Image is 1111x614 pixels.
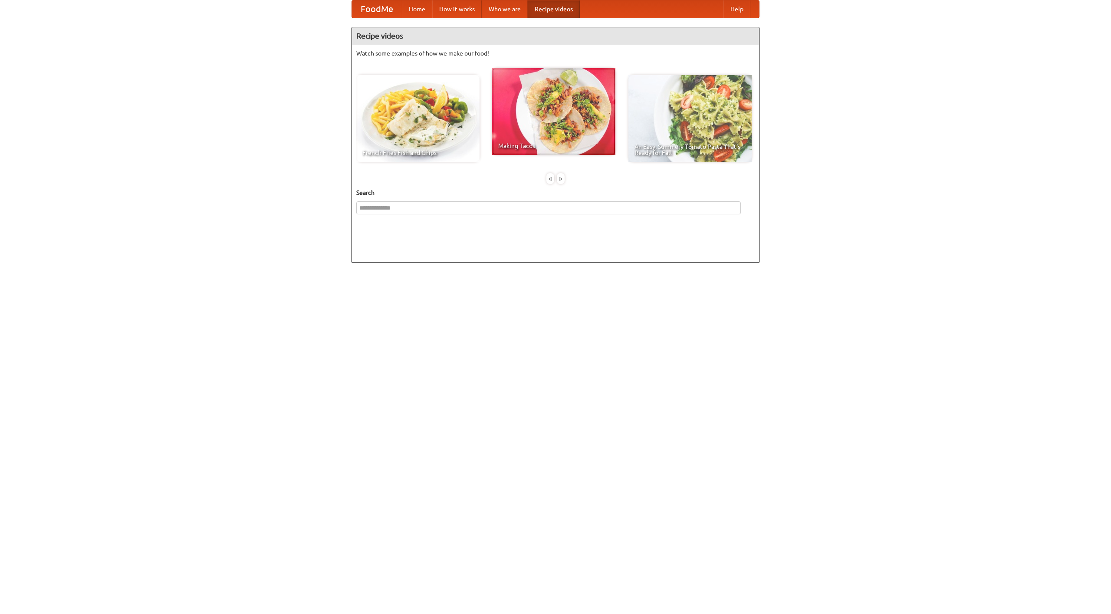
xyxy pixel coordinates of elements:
[546,173,554,184] div: «
[352,0,402,18] a: FoodMe
[528,0,580,18] a: Recipe videos
[498,143,609,149] span: Making Tacos
[402,0,432,18] a: Home
[723,0,750,18] a: Help
[356,75,480,162] a: French Fries Fish and Chips
[356,188,755,197] h5: Search
[634,144,746,156] span: An Easy, Summery Tomato Pasta That's Ready for Fall
[482,0,528,18] a: Who we are
[628,75,752,162] a: An Easy, Summery Tomato Pasta That's Ready for Fall
[352,27,759,45] h4: Recipe videos
[492,68,615,155] a: Making Tacos
[362,150,473,156] span: French Fries Fish and Chips
[356,49,755,58] p: Watch some examples of how we make our food!
[557,173,565,184] div: »
[432,0,482,18] a: How it works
